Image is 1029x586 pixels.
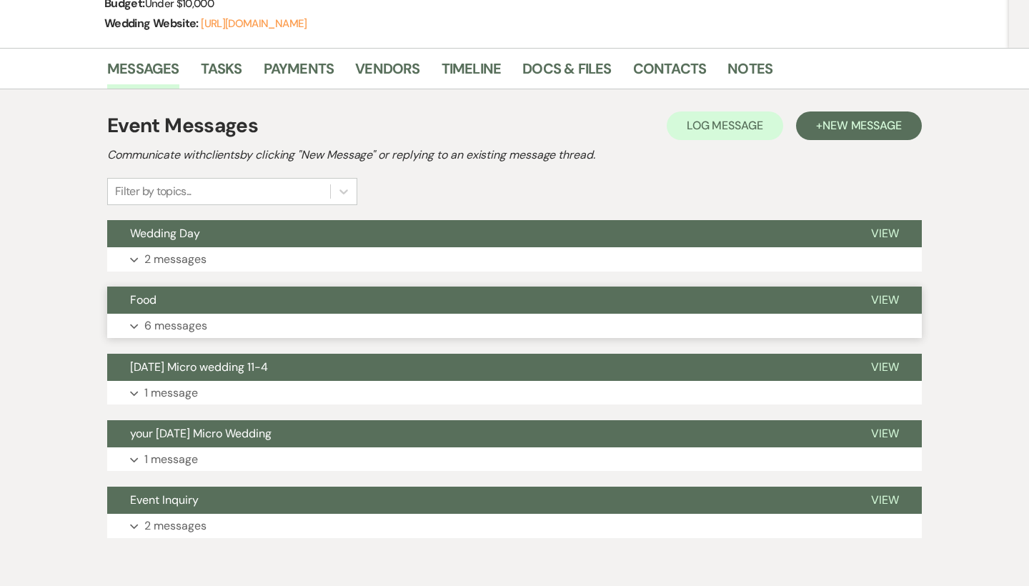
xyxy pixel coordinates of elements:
[201,16,307,31] a: [URL][DOMAIN_NAME]
[144,517,207,535] p: 2 messages
[107,146,922,164] h2: Communicate with clients by clicking "New Message" or replying to an existing message thread.
[144,317,207,335] p: 6 messages
[871,492,899,507] span: View
[667,111,783,140] button: Log Message
[107,420,848,447] button: your [DATE] Micro Wedding
[144,250,207,269] p: 2 messages
[822,118,902,133] span: New Message
[107,314,922,338] button: 6 messages
[871,426,899,441] span: View
[633,57,707,89] a: Contacts
[130,226,200,241] span: Wedding Day
[107,247,922,272] button: 2 messages
[107,447,922,472] button: 1 message
[848,220,922,247] button: View
[107,57,179,89] a: Messages
[522,57,611,89] a: Docs & Files
[848,287,922,314] button: View
[355,57,419,89] a: Vendors
[144,450,198,469] p: 1 message
[727,57,772,89] a: Notes
[144,384,198,402] p: 1 message
[796,111,922,140] button: +New Message
[871,359,899,374] span: View
[201,57,242,89] a: Tasks
[107,220,848,247] button: Wedding Day
[130,292,156,307] span: Food
[848,420,922,447] button: View
[871,226,899,241] span: View
[107,487,848,514] button: Event Inquiry
[107,381,922,405] button: 1 message
[687,118,763,133] span: Log Message
[130,426,272,441] span: your [DATE] Micro Wedding
[848,487,922,514] button: View
[130,359,268,374] span: [DATE] Micro wedding 11-4
[264,57,334,89] a: Payments
[107,111,258,141] h1: Event Messages
[104,16,201,31] span: Wedding Website:
[442,57,502,89] a: Timeline
[107,354,848,381] button: [DATE] Micro wedding 11-4
[115,183,192,200] div: Filter by topics...
[130,492,199,507] span: Event Inquiry
[848,354,922,381] button: View
[107,287,848,314] button: Food
[871,292,899,307] span: View
[107,514,922,538] button: 2 messages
